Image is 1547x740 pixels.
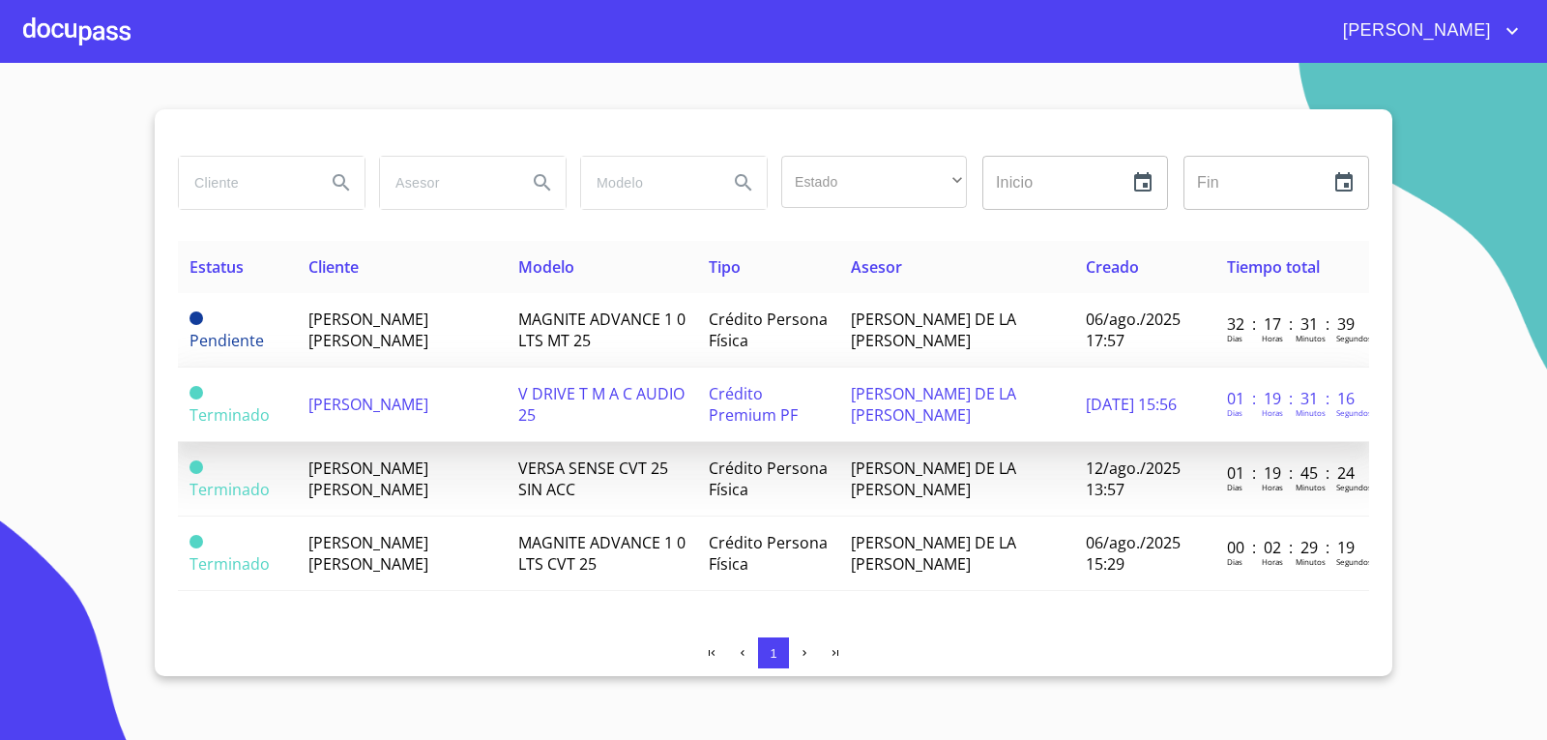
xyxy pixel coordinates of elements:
span: Creado [1086,256,1139,278]
span: Crédito Premium PF [709,383,798,426]
input: search [581,157,713,209]
p: Segundos [1336,482,1372,492]
span: [PERSON_NAME] DE LA [PERSON_NAME] [851,458,1016,500]
span: 1 [770,646,776,661]
p: Horas [1262,333,1283,343]
input: search [179,157,310,209]
span: V DRIVE T M A C AUDIO 25 [518,383,685,426]
p: Dias [1227,482,1242,492]
p: Minutos [1296,556,1326,567]
span: MAGNITE ADVANCE 1 0 LTS CVT 25 [518,532,686,575]
button: Search [720,160,767,206]
span: VERSA SENSE CVT 25 SIN ACC [518,458,668,500]
span: [PERSON_NAME] [PERSON_NAME] [308,458,428,500]
span: Terminado [190,404,270,426]
span: Estatus [190,256,244,278]
p: Horas [1262,407,1283,418]
p: Segundos [1336,407,1372,418]
span: Crédito Persona Física [709,532,828,575]
span: Terminado [190,460,203,474]
span: Terminado [190,386,203,400]
p: 00 : 02 : 29 : 19 [1227,537,1357,558]
button: 1 [758,637,789,668]
span: [PERSON_NAME] [PERSON_NAME] [308,532,428,575]
span: 12/ago./2025 13:57 [1086,458,1181,500]
span: Crédito Persona Física [709,458,828,500]
span: [PERSON_NAME] DE LA [PERSON_NAME] [851,383,1016,426]
p: 01 : 19 : 31 : 16 [1227,388,1357,409]
span: [PERSON_NAME] [PERSON_NAME] [308,309,428,351]
span: [PERSON_NAME] [1328,15,1501,46]
span: [PERSON_NAME] DE LA [PERSON_NAME] [851,532,1016,575]
span: Tiempo total [1227,256,1320,278]
p: 01 : 19 : 45 : 24 [1227,462,1357,484]
p: Dias [1227,556,1242,567]
p: Horas [1262,482,1283,492]
p: Segundos [1336,333,1372,343]
span: 06/ago./2025 17:57 [1086,309,1181,351]
span: Crédito Persona Física [709,309,828,351]
p: Segundos [1336,556,1372,567]
button: Search [318,160,365,206]
button: Search [519,160,566,206]
div: ​ [781,156,967,208]
p: Minutos [1296,333,1326,343]
span: Modelo [518,256,574,278]
span: 06/ago./2025 15:29 [1086,532,1181,575]
span: Terminado [190,553,270,575]
input: search [380,157,511,209]
span: Terminado [190,535,203,548]
p: 32 : 17 : 31 : 39 [1227,313,1357,335]
span: Terminado [190,479,270,500]
span: [PERSON_NAME] [308,394,428,415]
span: MAGNITE ADVANCE 1 0 LTS MT 25 [518,309,686,351]
span: Cliente [308,256,359,278]
p: Dias [1227,407,1242,418]
span: [PERSON_NAME] DE LA [PERSON_NAME] [851,309,1016,351]
span: [DATE] 15:56 [1086,394,1177,415]
span: Tipo [709,256,741,278]
p: Dias [1227,333,1242,343]
p: Minutos [1296,407,1326,418]
span: Pendiente [190,330,264,351]
button: account of current user [1328,15,1524,46]
p: Minutos [1296,482,1326,492]
span: Pendiente [190,311,203,325]
p: Horas [1262,556,1283,567]
span: Asesor [851,256,902,278]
